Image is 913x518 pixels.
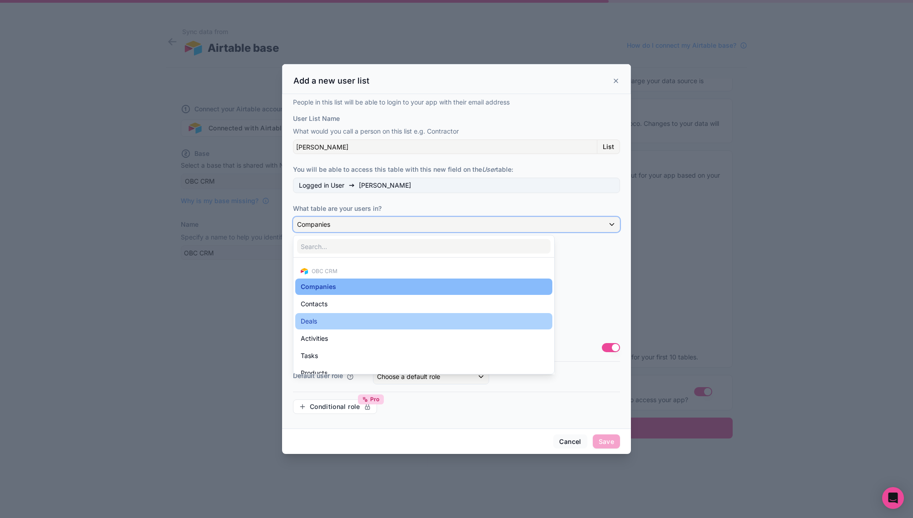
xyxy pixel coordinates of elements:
span: OBC CRM [312,268,337,275]
span: Companies [301,281,336,292]
span: Deals [301,316,317,327]
span: Products [301,368,327,379]
div: Open Intercom Messenger [882,487,904,509]
input: Search... [297,239,551,254]
span: Activities [301,333,328,344]
img: Airtable Logo [301,268,308,275]
span: Tasks [301,350,318,361]
span: Contacts [301,299,327,309]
